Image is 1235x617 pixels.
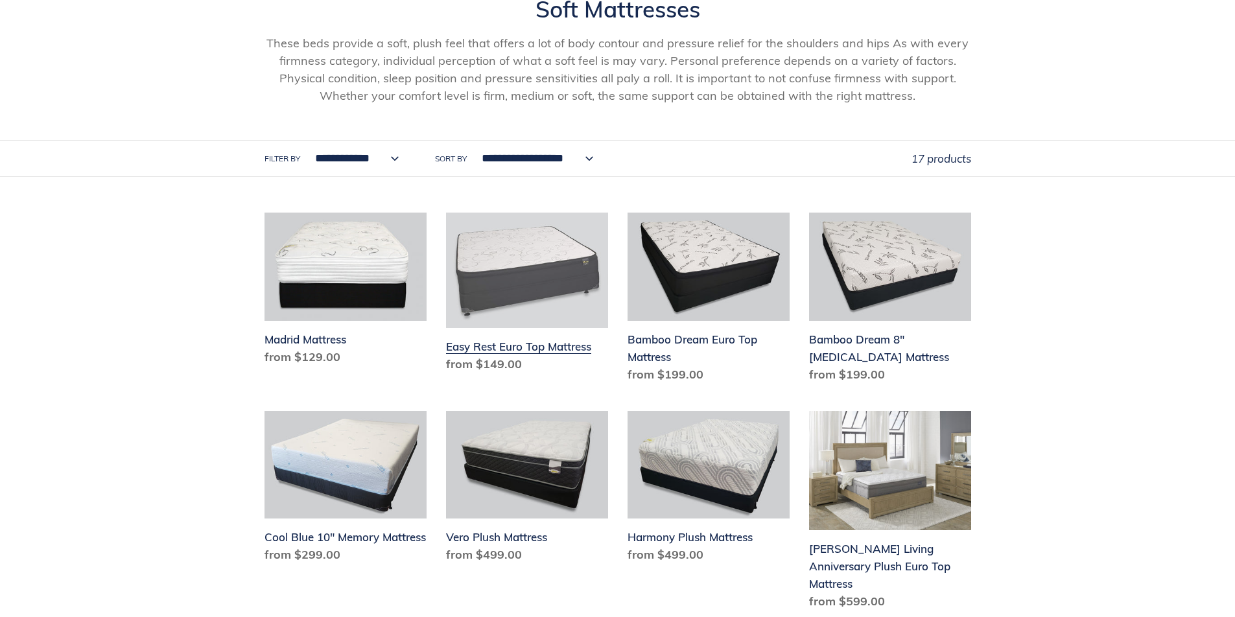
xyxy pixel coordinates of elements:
a: Bamboo Dream 8" Memory Foam Mattress [809,213,971,388]
a: Vero Plush Mattress [446,411,608,569]
label: Filter by [265,153,300,165]
a: Harmony Plush Mattress [628,411,790,569]
a: Scott Living Anniversary Plush Euro Top Mattress [809,411,971,616]
a: Madrid Mattress [265,213,427,371]
a: Easy Rest Euro Top Mattress [446,213,608,378]
a: Cool Blue 10" Memory Mattress [265,411,427,569]
span: 17 products [912,152,971,165]
a: Bamboo Dream Euro Top Mattress [628,213,790,388]
label: Sort by [435,153,467,165]
span: These beds provide a soft, plush feel that offers a lot of body contour and pressure relief for t... [266,36,969,103]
